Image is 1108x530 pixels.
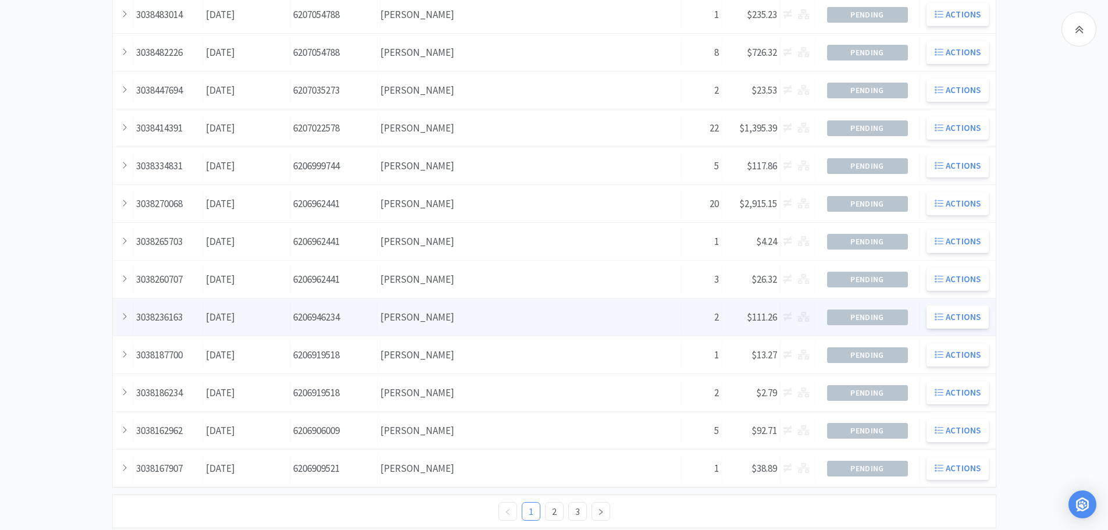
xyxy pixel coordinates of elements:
[203,151,290,181] div: [DATE]
[682,151,722,181] div: 5
[546,503,563,520] a: 2
[133,303,203,332] div: 3038236163
[133,265,203,294] div: 3038260707
[682,340,722,370] div: 1
[290,76,377,105] div: 6207035273
[377,416,682,446] div: [PERSON_NAME]
[747,159,777,172] span: $117.86
[682,76,722,105] div: 2
[133,454,203,483] div: 3038167907
[682,303,722,332] div: 2
[751,462,777,475] span: $38.89
[203,189,290,219] div: [DATE]
[828,348,907,362] span: Pending
[504,508,511,515] i: icon: left
[828,159,907,173] span: Pending
[927,381,989,404] button: Actions
[290,416,377,446] div: 6206906009
[828,386,907,400] span: Pending
[682,227,722,257] div: 1
[290,378,377,408] div: 6206919518
[682,378,722,408] div: 2
[290,265,377,294] div: 6206962441
[828,8,907,22] span: Pending
[682,416,722,446] div: 5
[377,151,682,181] div: [PERSON_NAME]
[739,197,777,210] span: $2,915.15
[133,38,203,67] div: 3038482226
[747,8,777,21] span: $235.23
[377,265,682,294] div: [PERSON_NAME]
[377,454,682,483] div: [PERSON_NAME]
[927,41,989,64] button: Actions
[756,235,777,248] span: $4.24
[828,272,907,287] span: Pending
[828,310,907,325] span: Pending
[927,419,989,442] button: Actions
[927,116,989,140] button: Actions
[133,151,203,181] div: 3038334831
[597,508,604,515] i: icon: right
[133,416,203,446] div: 3038162962
[828,234,907,249] span: Pending
[545,502,564,521] li: 2
[133,76,203,105] div: 3038447694
[756,386,777,399] span: $2.79
[377,340,682,370] div: [PERSON_NAME]
[522,503,540,520] a: 1
[682,265,722,294] div: 3
[290,189,377,219] div: 6206962441
[927,457,989,480] button: Actions
[927,192,989,215] button: Actions
[203,113,290,143] div: [DATE]
[290,303,377,332] div: 6206946234
[377,189,682,219] div: [PERSON_NAME]
[739,122,777,134] span: $1,395.39
[377,113,682,143] div: [PERSON_NAME]
[751,424,777,437] span: $92.71
[828,424,907,438] span: Pending
[498,502,517,521] li: Previous Page
[377,76,682,105] div: [PERSON_NAME]
[203,265,290,294] div: [DATE]
[203,76,290,105] div: [DATE]
[377,38,682,67] div: [PERSON_NAME]
[682,454,722,483] div: 1
[592,502,610,521] li: Next Page
[290,38,377,67] div: 6207054788
[927,343,989,367] button: Actions
[682,189,722,219] div: 20
[290,454,377,483] div: 6206909521
[203,303,290,332] div: [DATE]
[203,227,290,257] div: [DATE]
[377,303,682,332] div: [PERSON_NAME]
[133,227,203,257] div: 3038265703
[290,151,377,181] div: 6206999744
[927,230,989,253] button: Actions
[828,461,907,476] span: Pending
[203,38,290,67] div: [DATE]
[927,268,989,291] button: Actions
[133,340,203,370] div: 3038187700
[203,378,290,408] div: [DATE]
[828,197,907,211] span: Pending
[290,227,377,257] div: 6206962441
[377,378,682,408] div: [PERSON_NAME]
[927,3,989,26] button: Actions
[1068,490,1096,518] div: Open Intercom Messenger
[828,121,907,136] span: Pending
[927,79,989,102] button: Actions
[682,38,722,67] div: 8
[568,502,587,521] li: 3
[751,273,777,286] span: $26.32
[290,340,377,370] div: 6206919518
[522,502,540,521] li: 1
[377,227,682,257] div: [PERSON_NAME]
[751,348,777,361] span: $13.27
[751,84,777,97] span: $23.53
[927,154,989,177] button: Actions
[203,416,290,446] div: [DATE]
[290,113,377,143] div: 6207022578
[828,45,907,60] span: Pending
[747,311,777,323] span: $111.26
